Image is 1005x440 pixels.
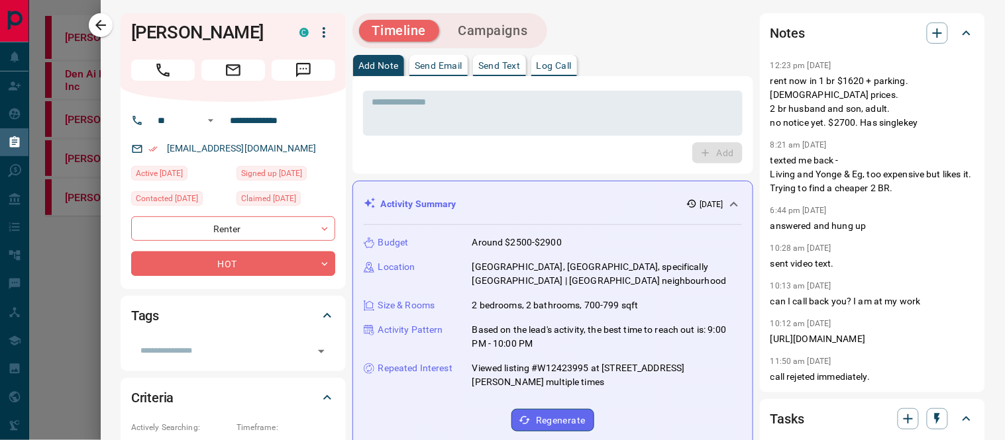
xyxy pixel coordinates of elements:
[167,143,317,154] a: [EMAIL_ADDRESS][DOMAIN_NAME]
[131,382,335,414] div: Criteria
[478,61,521,70] p: Send Text
[445,20,541,42] button: Campaigns
[131,300,335,331] div: Tags
[770,219,975,233] p: answered and hung up
[770,281,831,290] p: 10:13 am [DATE]
[131,60,195,81] span: Call
[241,167,302,180] span: Signed up [DATE]
[136,167,183,180] span: Active [DATE]
[472,236,562,249] p: Around $2500-$2900
[472,323,742,351] p: Based on the lead's activity, the best time to reach out is: 9:00 PM - 10:00 PM
[770,294,975,308] p: can I call back you? I am at my work
[770,319,831,328] p: 10:12 am [DATE]
[201,60,265,81] span: Email
[770,332,975,346] p: [URL][DOMAIN_NAME]
[472,298,639,312] p: 2 bedrooms, 2 bathrooms, 700-799 sqft
[237,421,335,433] p: Timeframe:
[378,298,435,312] p: Size & Rooms
[700,198,723,210] p: [DATE]
[131,251,335,276] div: HOT
[131,305,159,326] h2: Tags
[148,144,158,154] svg: Email Verified
[381,197,456,211] p: Activity Summary
[378,236,409,249] p: Budget
[241,192,296,205] span: Claimed [DATE]
[770,370,975,384] p: call rejeted immediately.
[131,216,335,241] div: Renter
[237,191,335,210] div: Tue Oct 07 2025
[770,61,831,70] p: 12:23 pm [DATE]
[136,192,198,205] span: Contacted [DATE]
[272,60,335,81] span: Message
[770,17,975,49] div: Notes
[770,206,827,215] p: 6:44 pm [DATE]
[131,22,280,43] h1: [PERSON_NAME]
[770,154,975,195] p: texted me back - Living and Yonge & Eg, too expensive but likes it. Trying to find a cheaper 2 BR.
[299,28,309,37] div: condos.ca
[237,166,335,185] div: Mon Oct 06 2025
[378,361,452,375] p: Repeated Interest
[770,22,805,44] h2: Notes
[472,260,742,288] p: [GEOGRAPHIC_DATA], [GEOGRAPHIC_DATA], specifically [GEOGRAPHIC_DATA] | [GEOGRAPHIC_DATA] neighbou...
[770,408,804,429] h2: Tasks
[770,243,831,253] p: 10:28 am [DATE]
[770,74,975,130] p: rent now in 1 br $1620 + parking. [DEMOGRAPHIC_DATA] prices. 2 br husband and son, adult. no noti...
[312,342,331,361] button: Open
[131,166,230,185] div: Thu Oct 09 2025
[537,61,572,70] p: Log Call
[203,112,219,128] button: Open
[511,409,594,431] button: Regenerate
[131,421,230,433] p: Actively Searching:
[472,361,742,389] p: Viewed listing #W12423995 at [STREET_ADDRESS][PERSON_NAME] multiple times
[770,357,831,366] p: 11:50 am [DATE]
[378,260,415,274] p: Location
[131,387,174,408] h2: Criteria
[131,191,230,210] div: Wed Oct 08 2025
[364,192,742,216] div: Activity Summary[DATE]
[378,323,443,337] p: Activity Pattern
[415,61,462,70] p: Send Email
[770,257,975,271] p: sent video text.
[359,20,440,42] button: Timeline
[770,403,975,435] div: Tasks
[770,140,827,150] p: 8:21 am [DATE]
[358,61,399,70] p: Add Note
